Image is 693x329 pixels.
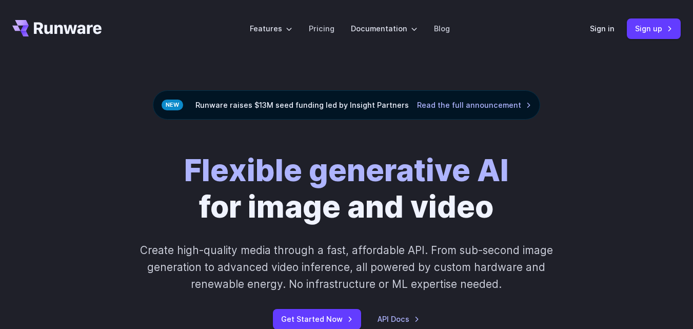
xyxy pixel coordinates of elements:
[434,23,450,34] a: Blog
[250,23,292,34] label: Features
[273,309,361,329] a: Get Started Now
[309,23,334,34] a: Pricing
[184,152,509,225] h1: for image and video
[133,242,561,293] p: Create high-quality media through a fast, affordable API. From sub-second image generation to adv...
[590,23,615,34] a: Sign in
[184,152,509,188] strong: Flexible generative AI
[12,20,102,36] a: Go to /
[351,23,418,34] label: Documentation
[417,99,531,111] a: Read the full announcement
[378,313,420,325] a: API Docs
[153,90,540,120] div: Runware raises $13M seed funding led by Insight Partners
[627,18,681,38] a: Sign up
